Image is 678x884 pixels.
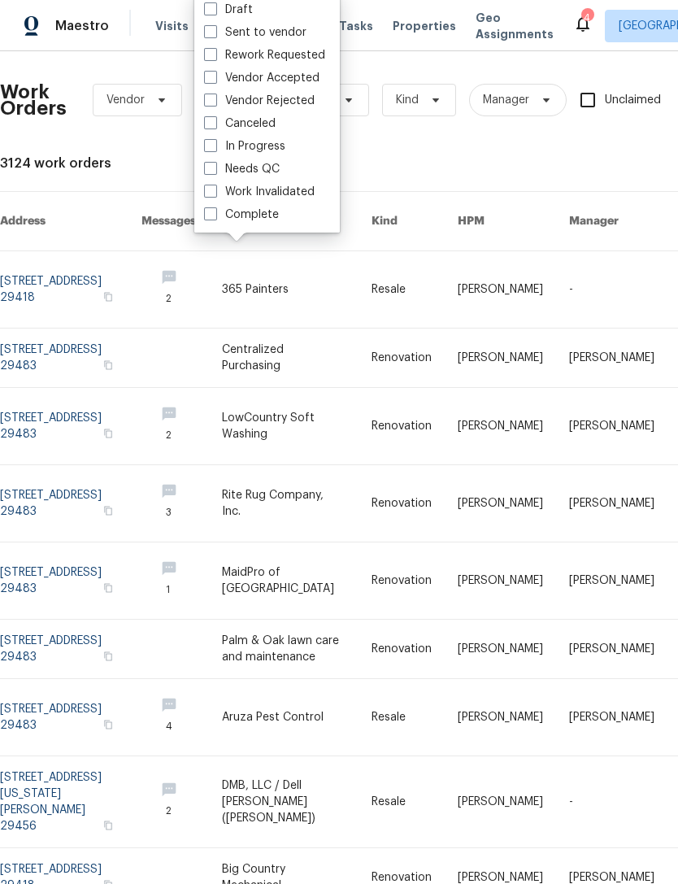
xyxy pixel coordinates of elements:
[556,542,667,620] td: [PERSON_NAME]
[445,542,556,620] td: [PERSON_NAME]
[339,20,373,32] span: Tasks
[445,388,556,465] td: [PERSON_NAME]
[209,251,358,329] td: 365 Painters
[445,329,556,388] td: [PERSON_NAME]
[359,251,445,329] td: Resale
[101,503,115,518] button: Copy Address
[209,388,358,465] td: LowCountry Soft Washing
[476,10,554,42] span: Geo Assignments
[204,70,319,86] label: Vendor Accepted
[556,679,667,756] td: [PERSON_NAME]
[155,18,189,34] span: Visits
[581,10,593,26] div: 4
[101,426,115,441] button: Copy Address
[445,756,556,848] td: [PERSON_NAME]
[445,679,556,756] td: [PERSON_NAME]
[101,649,115,664] button: Copy Address
[445,192,556,251] th: HPM
[106,92,145,108] span: Vendor
[204,138,285,155] label: In Progress
[204,161,280,177] label: Needs QC
[209,620,358,679] td: Palm & Oak lawn care and maintenance
[556,756,667,848] td: -
[483,92,529,108] span: Manager
[204,207,279,223] label: Complete
[209,756,358,848] td: DMB, LLC / Dell [PERSON_NAME] ([PERSON_NAME])
[445,620,556,679] td: [PERSON_NAME]
[445,251,556,329] td: [PERSON_NAME]
[556,465,667,542] td: [PERSON_NAME]
[556,388,667,465] td: [PERSON_NAME]
[209,679,358,756] td: Aruza Pest Control
[55,18,109,34] span: Maestro
[556,192,667,251] th: Manager
[359,542,445,620] td: Renovation
[204,115,276,132] label: Canceled
[359,679,445,756] td: Resale
[209,329,358,388] td: Centralized Purchasing
[204,24,306,41] label: Sent to vendor
[101,358,115,372] button: Copy Address
[209,542,358,620] td: MaidPro of [GEOGRAPHIC_DATA]
[209,465,358,542] td: Rite Rug Company, Inc.
[204,184,315,200] label: Work Invalidated
[605,92,661,109] span: Unclaimed
[445,465,556,542] td: [PERSON_NAME]
[101,290,115,304] button: Copy Address
[556,620,667,679] td: [PERSON_NAME]
[393,18,456,34] span: Properties
[359,329,445,388] td: Renovation
[101,717,115,732] button: Copy Address
[204,2,253,18] label: Draft
[359,388,445,465] td: Renovation
[204,93,315,109] label: Vendor Rejected
[101,581,115,595] button: Copy Address
[359,620,445,679] td: Renovation
[556,329,667,388] td: [PERSON_NAME]
[101,818,115,833] button: Copy Address
[204,47,325,63] label: Rework Requested
[128,192,209,251] th: Messages
[556,251,667,329] td: -
[359,465,445,542] td: Renovation
[359,192,445,251] th: Kind
[359,756,445,848] td: Resale
[396,92,419,108] span: Kind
